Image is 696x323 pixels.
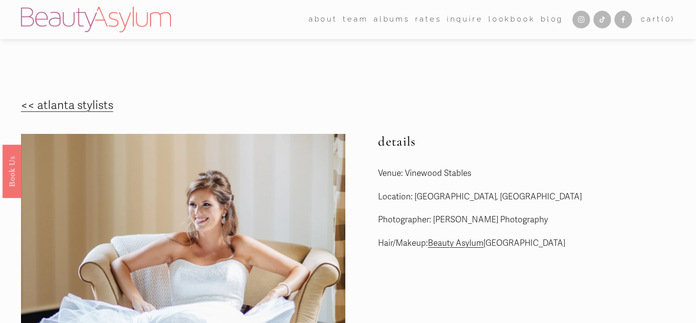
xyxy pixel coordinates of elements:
[21,7,171,32] img: Beauty Asylum | Bridal Hair &amp; Makeup Charlotte &amp; Atlanta
[378,190,675,205] p: Location: [GEOGRAPHIC_DATA], [GEOGRAPHIC_DATA]
[428,238,484,248] a: Beauty Asylum
[374,12,410,27] a: albums
[488,12,535,27] a: Lookbook
[378,134,675,150] h2: details
[378,213,675,228] p: Photographer: [PERSON_NAME] Photography
[572,11,590,28] a: Instagram
[593,11,611,28] a: TikTok
[665,15,672,23] span: 0
[2,144,21,197] a: Book Us
[309,12,337,27] a: folder dropdown
[614,11,632,28] a: Facebook
[343,12,368,27] a: folder dropdown
[541,12,563,27] a: Blog
[343,13,368,26] span: team
[641,13,675,26] a: 0 items in cart
[661,15,675,23] span: ( )
[309,13,337,26] span: about
[378,166,675,181] p: Venue: Vinewood Stables
[415,12,441,27] a: Rates
[378,236,675,251] p: Hair/Makeup: [GEOGRAPHIC_DATA]
[447,12,483,27] a: Inquire
[21,98,113,112] a: << atlanta stylists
